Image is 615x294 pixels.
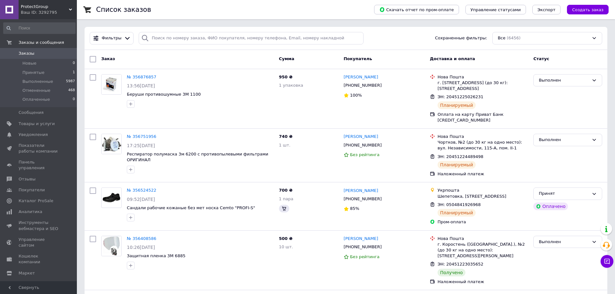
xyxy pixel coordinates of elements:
span: ЭН: 20451224489498 [438,154,483,159]
span: Статус [533,56,549,61]
a: № 356524522 [127,188,156,193]
span: Без рейтинга [350,254,380,259]
a: № 356751956 [127,134,156,139]
a: Защитная пленка 3М 6885 [127,253,185,258]
div: Получено [438,269,465,276]
span: Отзывы [19,176,36,182]
span: 85% [350,206,359,211]
div: Выполнен [539,239,589,245]
span: 5987 [66,79,75,84]
h1: Список заказов [96,6,151,13]
span: Товары и услуги [19,121,55,127]
a: Фото товару [101,74,122,95]
span: (6456) [507,36,521,40]
div: Нова Пошта [438,74,528,80]
button: Экспорт [532,5,561,14]
span: 700 ₴ [279,188,293,193]
span: 468 [68,88,75,93]
div: г. Коростень ([GEOGRAPHIC_DATA].), №2 (до 30 кг на одно место): [STREET_ADDRESS][PERSON_NAME] [438,242,528,259]
span: Скачать отчет по пром-оплате [379,7,454,12]
div: Пром-оплата [438,219,528,225]
img: Фото товару [102,134,121,154]
div: [PHONE_NUMBER] [342,195,383,203]
div: г. [STREET_ADDRESS] (до 30 кг): [STREET_ADDRESS] [438,80,528,91]
div: Оплачено [533,203,568,210]
span: Панель управления [19,159,59,171]
a: Фото товару [101,187,122,208]
img: Фото товару [102,192,121,203]
span: ЭН: 20451225026231 [438,94,483,99]
span: Инструменты вебмастера и SEO [19,220,59,231]
div: [PHONE_NUMBER] [342,81,383,90]
span: Сохраненные фильтры: [435,35,487,41]
div: Выполнен [539,137,589,143]
span: ЭН: 0504841926968 [438,202,481,207]
span: Покупатель [344,56,372,61]
span: 1 пара [279,196,293,201]
span: 500 ₴ [279,236,293,241]
span: 100% [350,93,362,98]
span: Без рейтинга [350,152,380,157]
div: Ваш ID: 3292795 [21,10,77,15]
a: [PERSON_NAME] [344,188,378,194]
span: ProtectGroup [21,4,69,10]
span: 17:25[DATE] [127,143,155,148]
div: Наложенный платеж [438,279,528,285]
span: Выполненные [22,79,53,84]
a: Создать заказ [561,7,609,12]
a: Сандали рабочие кожаные без мет носка Cemto "PROFI-S" [127,205,255,210]
span: Все [498,35,505,41]
span: Уведомления [19,132,48,138]
span: Показатели работы компании [19,143,59,154]
span: 1 [73,70,75,75]
span: Новые [22,60,37,66]
span: Отмененные [22,88,50,93]
a: [PERSON_NAME] [344,134,378,140]
a: [PERSON_NAME] [344,236,378,242]
div: Шепетовка, [STREET_ADDRESS] [438,194,528,199]
span: 1 шт. [279,143,291,147]
span: Аналитика [19,209,42,215]
span: Заказы и сообщения [19,40,64,45]
span: ЭН: 20451223035652 [438,262,483,266]
span: Каталог ProSale [19,198,53,204]
button: Чат с покупателем [601,255,613,268]
span: Маркет [19,270,35,276]
div: Оплата на карту Приват Банк [CREDIT_CARD_NUMBER] [438,112,528,123]
span: Управление сайтом [19,237,59,248]
div: Планируемый [438,101,476,109]
button: Скачать отчет по пром-оплате [374,5,459,14]
div: Планируемый [438,209,476,217]
a: Фото товару [101,236,122,256]
img: Фото товару [102,236,121,256]
a: [PERSON_NAME] [344,74,378,80]
span: 10 шт. [279,244,293,249]
span: 0 [73,60,75,66]
span: 13:56[DATE] [127,83,155,88]
span: Создать заказ [572,7,603,12]
span: 09:52[DATE] [127,197,155,202]
input: Поиск по номеру заказа, ФИО покупателя, номеру телефона, Email, номеру накладной [139,32,364,44]
a: № 356408586 [127,236,156,241]
div: Принят [539,190,589,197]
span: Покупатели [19,187,45,193]
img: Фото товару [102,75,121,94]
span: 1 упаковка [279,83,303,88]
a: № 356876857 [127,75,156,79]
span: Сумма [279,56,294,61]
div: Укрпошта [438,187,528,193]
span: 740 ₴ [279,134,293,139]
span: 950 ₴ [279,75,293,79]
span: Управление статусами [471,7,521,12]
span: Кошелек компании [19,253,59,265]
div: Нова Пошта [438,134,528,139]
span: Фильтры [102,35,122,41]
span: Оплаченные [22,97,50,102]
span: Заказы [19,51,34,56]
div: Планируемый [438,161,476,169]
input: Поиск [3,22,76,34]
div: [PHONE_NUMBER] [342,141,383,149]
a: Респиратор полумаска 3м 6200 с противопылевыми фильтрами ОРИГИНАЛ [127,152,268,163]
